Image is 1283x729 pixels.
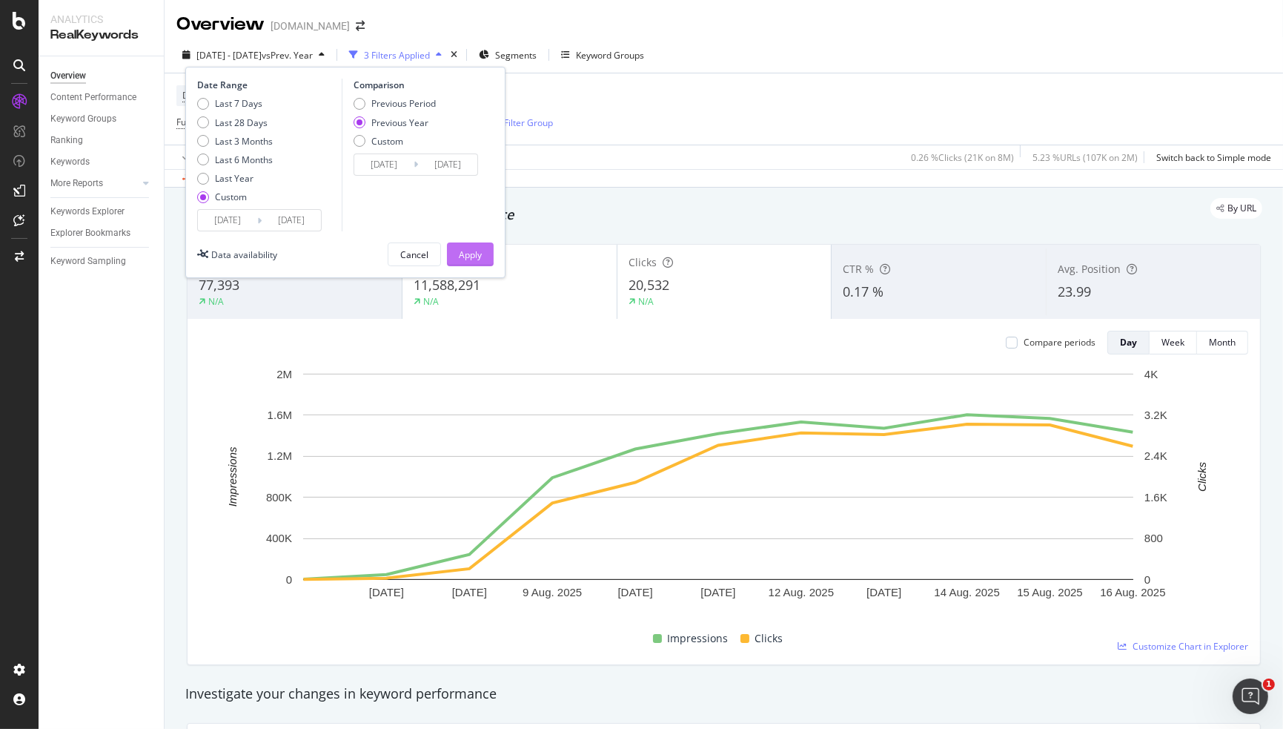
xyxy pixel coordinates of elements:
[1156,151,1271,164] div: Switch back to Simple mode
[266,491,292,504] text: 800K
[176,145,219,169] button: Apply
[629,255,657,269] span: Clicks
[447,243,494,266] button: Apply
[364,49,430,62] div: 3 Filters Applied
[50,225,130,241] div: Explorer Bookmarks
[459,248,482,261] div: Apply
[215,116,268,129] div: Last 28 Days
[50,154,90,170] div: Keywords
[354,154,414,175] input: Start Date
[199,276,239,294] span: 77,393
[262,49,313,62] span: vs Prev. Year
[50,154,153,170] a: Keywords
[555,43,650,67] button: Keyword Groups
[50,111,153,127] a: Keyword Groups
[50,90,136,105] div: Content Performance
[199,366,1237,624] svg: A chart.
[911,151,1014,164] div: 0.26 % Clicks ( 21K on 8M )
[1107,331,1150,354] button: Day
[1209,336,1236,349] div: Month
[176,116,209,128] span: Full URL
[1196,461,1208,491] text: Clicks
[1263,679,1275,690] span: 1
[1133,640,1248,653] span: Customize Chart in Explorer
[418,154,477,175] input: End Date
[414,276,480,294] span: 11,588,291
[197,79,338,91] div: Date Range
[208,295,224,308] div: N/A
[50,12,152,27] div: Analytics
[50,254,153,269] a: Keyword Sampling
[197,116,273,129] div: Last 28 Days
[1118,640,1248,653] a: Customize Chart in Explorer
[50,27,152,44] div: RealKeywords
[50,204,125,220] div: Keywords Explorer
[668,630,729,647] span: Impressions
[176,12,265,37] div: Overview
[50,68,86,84] div: Overview
[50,133,153,148] a: Ranking
[215,172,253,185] div: Last Year
[197,97,273,110] div: Last 7 Days
[1144,491,1167,504] text: 1.6K
[700,586,735,598] text: [DATE]
[1032,151,1138,164] div: 5.23 % URLs ( 107K on 2M )
[448,47,460,62] div: times
[369,586,404,598] text: [DATE]
[262,210,321,231] input: End Date
[50,254,126,269] div: Keyword Sampling
[629,276,669,294] span: 20,532
[215,135,273,148] div: Last 3 Months
[1150,145,1271,169] button: Switch back to Simple mode
[197,135,273,148] div: Last 3 Months
[1210,198,1262,219] div: legacy label
[1144,409,1167,421] text: 3.2K
[354,79,483,91] div: Comparison
[343,43,448,67] button: 3 Filters Applied
[1017,586,1082,598] text: 15 Aug. 2025
[473,43,543,67] button: Segments
[1058,283,1091,300] span: 23.99
[934,586,999,598] text: 14 Aug. 2025
[400,248,428,261] div: Cancel
[769,586,834,598] text: 12 Aug. 2025
[215,97,262,110] div: Last 7 Days
[371,97,436,110] div: Previous Period
[1197,331,1248,354] button: Month
[452,586,487,598] text: [DATE]
[617,586,652,598] text: [DATE]
[638,295,654,308] div: N/A
[354,116,436,129] div: Previous Year
[356,21,365,31] div: arrow-right-arrow-left
[50,111,116,127] div: Keyword Groups
[197,154,273,166] div: Last 6 Months
[268,409,292,421] text: 1.6M
[215,154,273,166] div: Last 6 Months
[1100,586,1165,598] text: 16 Aug. 2025
[211,248,277,261] div: Data availability
[523,586,582,598] text: 9 Aug. 2025
[50,133,83,148] div: Ranking
[371,135,403,148] div: Custom
[198,210,257,231] input: Start Date
[485,116,553,129] div: Add Filter Group
[1233,679,1268,714] iframe: Intercom live chat
[185,685,1262,704] div: Investigate your changes in keyword performance
[50,225,153,241] a: Explorer Bookmarks
[388,243,441,266] button: Cancel
[176,43,331,67] button: [DATE] - [DATE]vsPrev. Year
[268,450,292,463] text: 1.2M
[371,116,428,129] div: Previous Year
[215,191,247,203] div: Custom
[576,49,644,62] div: Keyword Groups
[266,532,292,544] text: 400K
[182,89,210,102] span: Device
[495,49,537,62] span: Segments
[354,97,436,110] div: Previous Period
[197,191,273,203] div: Custom
[465,113,553,131] button: Add Filter Group
[1058,262,1121,276] span: Avg. Position
[1144,450,1167,463] text: 2.4K
[286,573,292,586] text: 0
